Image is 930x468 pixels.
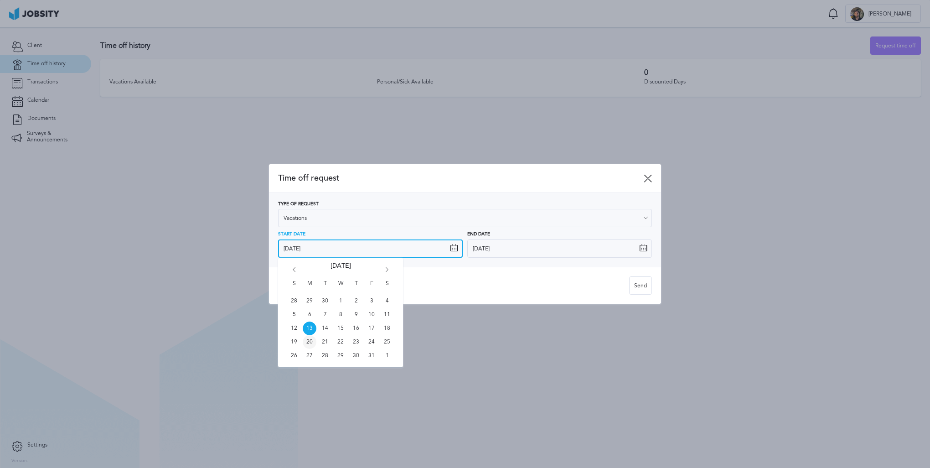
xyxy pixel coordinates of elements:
span: Thu Oct 02 2025 [349,294,363,308]
span: Sat Oct 04 2025 [380,294,394,308]
button: Send [629,276,652,295]
span: Tue Sep 30 2025 [318,294,332,308]
span: Tue Oct 14 2025 [318,322,332,335]
span: Wed Oct 29 2025 [334,349,347,363]
span: Wed Oct 08 2025 [334,308,347,322]
span: T [349,281,363,294]
span: Fri Oct 10 2025 [365,308,378,322]
span: Tue Oct 28 2025 [318,349,332,363]
span: Sun Oct 26 2025 [287,349,301,363]
span: [DATE] [331,262,351,281]
span: Tue Oct 21 2025 [318,335,332,349]
span: M [303,281,316,294]
span: S [287,281,301,294]
span: Mon Oct 06 2025 [303,308,316,322]
span: Type of Request [278,202,319,207]
span: Sat Oct 18 2025 [380,322,394,335]
span: Fri Oct 31 2025 [365,349,378,363]
span: Mon Oct 13 2025 [303,322,316,335]
span: Sat Nov 01 2025 [380,349,394,363]
i: Go back 1 month [290,267,298,276]
span: Time off request [278,173,644,183]
span: S [380,281,394,294]
span: Sat Oct 25 2025 [380,335,394,349]
span: Mon Sep 29 2025 [303,294,316,308]
span: Start Date [278,232,305,237]
span: Fri Oct 24 2025 [365,335,378,349]
i: Go forward 1 month [383,267,391,276]
span: Thu Oct 23 2025 [349,335,363,349]
span: Sun Oct 05 2025 [287,308,301,322]
span: Wed Oct 01 2025 [334,294,347,308]
span: Sun Oct 12 2025 [287,322,301,335]
span: Tue Oct 07 2025 [318,308,332,322]
span: T [318,281,332,294]
span: Mon Oct 20 2025 [303,335,316,349]
span: Mon Oct 27 2025 [303,349,316,363]
span: Thu Oct 16 2025 [349,322,363,335]
span: Fri Oct 03 2025 [365,294,378,308]
span: Sun Sep 28 2025 [287,294,301,308]
div: Send [630,277,651,295]
span: F [365,281,378,294]
span: Wed Oct 22 2025 [334,335,347,349]
span: Thu Oct 30 2025 [349,349,363,363]
span: End Date [467,232,490,237]
span: Wed Oct 15 2025 [334,322,347,335]
span: W [334,281,347,294]
span: Thu Oct 09 2025 [349,308,363,322]
span: Fri Oct 17 2025 [365,322,378,335]
span: Sat Oct 11 2025 [380,308,394,322]
span: Sun Oct 19 2025 [287,335,301,349]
